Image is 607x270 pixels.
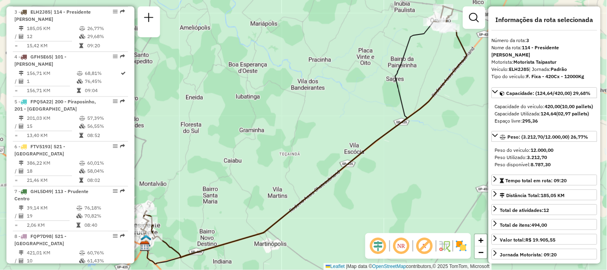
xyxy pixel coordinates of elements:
[26,257,79,265] td: 10
[14,9,91,22] span: 3 -
[79,133,83,138] i: Tempo total em rota
[26,176,79,184] td: 21,46 KM
[26,87,76,95] td: 156,71 KM
[495,147,554,153] span: Peso do veículo:
[492,234,597,245] a: Valor total:R$ 19.905,55
[492,44,597,58] div: Nome da rota:
[113,144,118,149] em: Opções
[26,159,79,167] td: 386,22 KM
[26,114,79,122] td: 201,03 KM
[438,240,451,252] img: Fluxo de ruas
[120,9,125,14] em: Rota exportada
[14,188,88,201] span: 7 -
[14,42,18,50] td: =
[507,90,591,96] span: Capacidade: (124,64/420,00) 29,68%
[529,66,567,72] span: | Jornada:
[500,222,547,229] div: Total de itens:
[531,161,551,167] strong: 8.787,30
[561,103,593,109] strong: (10,00 pallets)
[541,111,557,117] strong: 124,64
[79,169,85,173] i: % de utilização da cubagem
[79,124,85,129] i: % de utilização da cubagem
[500,192,565,199] div: Distância Total:
[87,167,125,175] td: 58,04%
[87,131,125,139] td: 08:52
[14,257,18,265] td: /
[14,99,96,112] span: | 200 - Piraposinho, 201 - [GEOGRAPHIC_DATA]
[87,176,125,184] td: 08:02
[495,161,594,168] div: Peso disponível:
[492,66,597,73] div: Veículo:
[87,24,125,32] td: 26,77%
[14,54,66,67] span: 4 -
[527,73,585,79] strong: F. Fixa - 420Cx - 12000Kg
[492,73,597,80] div: Tipo do veículo:
[492,37,597,44] div: Número da rota:
[14,131,18,139] td: =
[19,206,24,210] i: Distância Total
[369,236,388,256] span: Ocultar deslocamento
[506,177,567,183] span: Tempo total em rota: 09:20
[532,222,547,228] strong: 494,00
[492,175,597,185] a: Tempo total em rota: 09:20
[479,235,484,245] span: +
[492,219,597,230] a: Total de itens:494,00
[26,204,76,212] td: 39,14 KM
[113,9,118,14] em: Opções
[514,59,557,65] strong: Motorista Taipastur
[492,189,597,200] a: Distância Total:185,05 KM
[30,9,50,15] span: ELH2J85
[26,32,79,40] td: 12
[30,233,52,239] span: FQP7D98
[113,54,118,59] em: Opções
[141,10,157,28] a: Nova sessão e pesquisa
[19,79,24,84] i: Total de Atividades
[557,111,589,117] strong: (02,97 pallets)
[79,116,85,121] i: % de utilização do peso
[30,54,52,60] span: GFH5E65
[475,234,487,246] a: Zoom in
[19,214,24,218] i: Total de Atividades
[495,103,594,110] div: Capacidade do veículo:
[79,178,83,183] i: Tempo total em rota
[120,189,125,193] em: Rota exportada
[14,143,65,157] span: 6 -
[14,176,18,184] td: =
[26,167,79,175] td: 18
[87,42,125,50] td: 09:20
[14,221,18,229] td: =
[26,122,79,130] td: 15
[26,221,76,229] td: 2,06 KM
[14,32,18,40] td: /
[492,204,597,215] a: Total de atividades:12
[19,26,24,31] i: Distância Total
[415,236,434,256] span: Exibir rótulo
[84,77,120,85] td: 76,45%
[76,214,82,218] i: % de utilização da cubagem
[79,43,83,48] i: Tempo total em rota
[77,88,81,93] i: Tempo total em rota
[120,99,125,104] em: Rota exportada
[19,71,24,76] i: Distância Total
[79,250,85,255] i: % de utilização do peso
[26,249,79,257] td: 421,01 KM
[544,207,549,213] strong: 12
[492,16,597,24] h4: Informações da rota selecionada
[87,159,125,167] td: 60,01%
[87,257,125,265] td: 61,43%
[495,117,594,125] div: Espaço livre:
[26,24,79,32] td: 185,05 KM
[26,131,79,139] td: 13,40 KM
[14,87,18,95] td: =
[77,71,83,76] i: % de utilização do peso
[140,241,150,251] img: Cross PA
[14,167,18,175] td: /
[492,44,559,58] strong: 114 - Presidente [PERSON_NAME]
[84,87,120,95] td: 09:04
[455,240,468,252] img: Exibir/Ocultar setores
[523,118,538,124] strong: 295,36
[14,99,96,112] span: 5 -
[14,212,18,220] td: /
[14,188,88,201] span: | 113 - Prudente Centro
[14,143,65,157] span: | 521 - [GEOGRAPHIC_DATA]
